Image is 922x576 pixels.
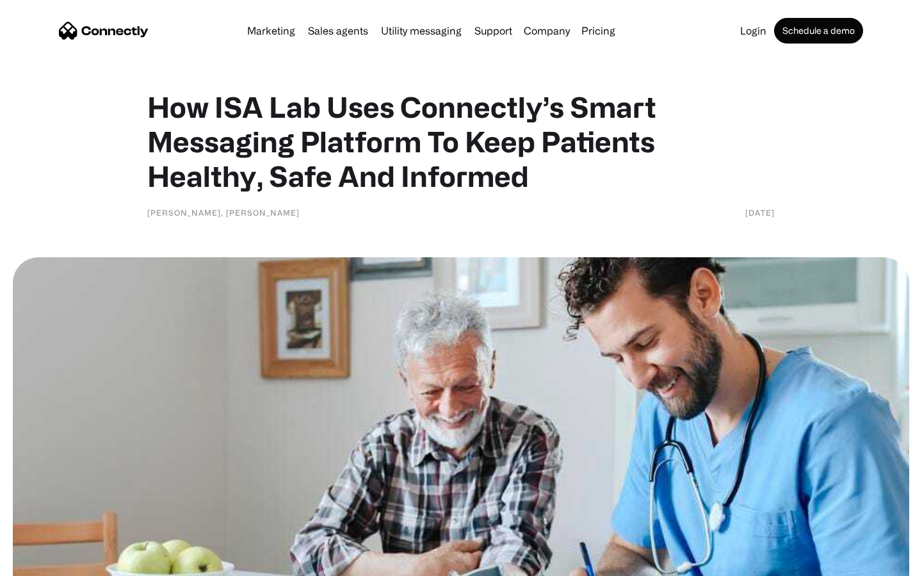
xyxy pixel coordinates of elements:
[147,206,300,219] div: [PERSON_NAME], [PERSON_NAME]
[469,26,517,36] a: Support
[376,26,467,36] a: Utility messaging
[13,554,77,572] aside: Language selected: English
[524,22,570,40] div: Company
[735,26,772,36] a: Login
[26,554,77,572] ul: Language list
[745,206,775,219] div: [DATE]
[147,90,775,193] h1: How ISA Lab Uses Connectly’s Smart Messaging Platform To Keep Patients Healthy, Safe And Informed
[774,18,863,44] a: Schedule a demo
[303,26,373,36] a: Sales agents
[242,26,300,36] a: Marketing
[576,26,620,36] a: Pricing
